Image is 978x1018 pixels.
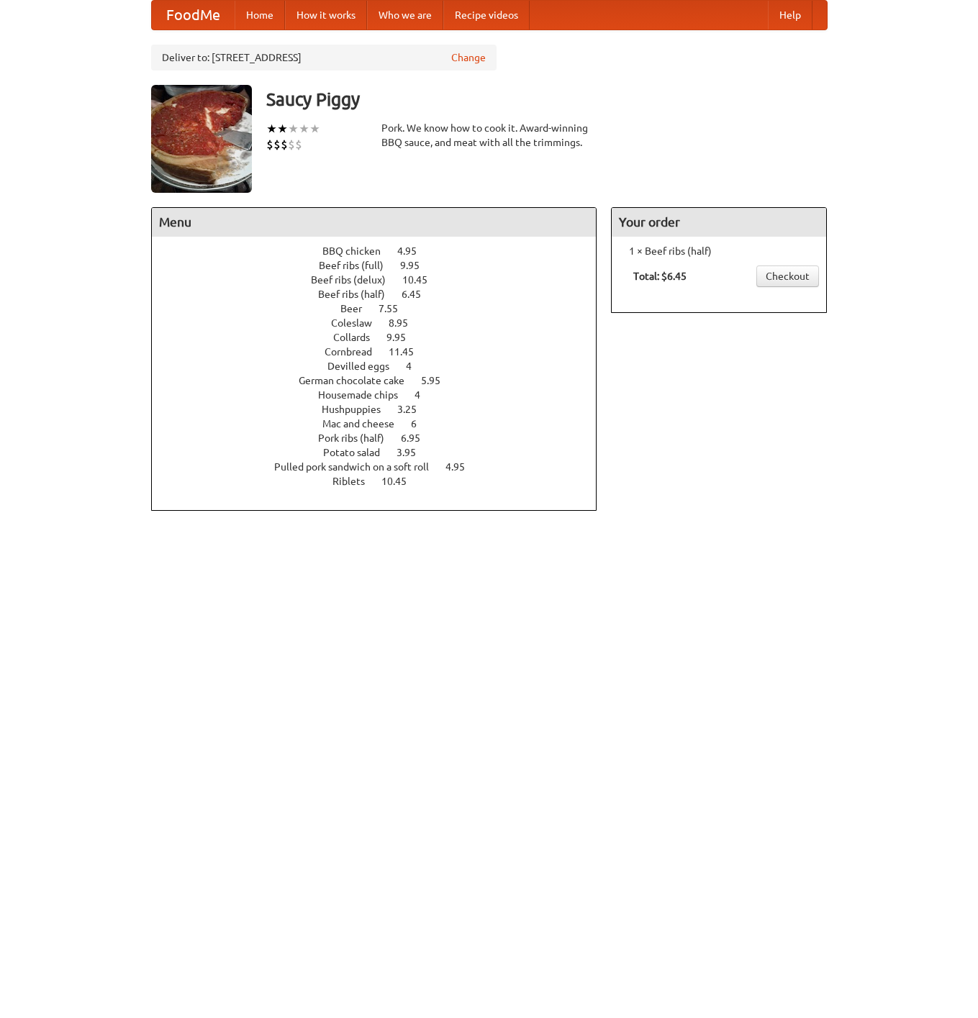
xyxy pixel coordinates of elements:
[402,274,442,286] span: 10.45
[235,1,285,29] a: Home
[151,85,252,193] img: angular.jpg
[421,375,455,386] span: 5.95
[151,45,497,71] div: Deliver to: [STREET_ADDRESS]
[311,274,454,286] a: Beef ribs (delux) 10.45
[266,137,273,153] li: $
[415,389,435,401] span: 4
[274,461,443,473] span: Pulled pork sandwich on a soft roll
[318,432,447,444] a: Pork ribs (half) 6.95
[332,476,433,487] a: Riblets 10.45
[381,121,597,150] div: Pork. We know how to cook it. Award-winning BBQ sauce, and meat with all the trimmings.
[367,1,443,29] a: Who we are
[333,332,433,343] a: Collards 9.95
[266,121,277,137] li: ★
[397,404,431,415] span: 3.25
[285,1,367,29] a: How it works
[288,121,299,137] li: ★
[281,137,288,153] li: $
[299,121,309,137] li: ★
[381,476,421,487] span: 10.45
[389,317,422,329] span: 8.95
[389,346,428,358] span: 11.45
[756,265,819,287] a: Checkout
[401,432,435,444] span: 6.95
[397,447,430,458] span: 3.95
[445,461,479,473] span: 4.95
[619,244,819,258] li: 1 × Beef ribs (half)
[340,303,376,314] span: Beer
[152,208,597,237] h4: Menu
[318,389,412,401] span: Housemade chips
[322,418,443,430] a: Mac and cheese 6
[322,245,443,257] a: BBQ chicken 4.95
[411,418,431,430] span: 6
[327,360,404,372] span: Devilled eggs
[331,317,435,329] a: Coleslaw 8.95
[323,447,443,458] a: Potato salad 3.95
[299,375,419,386] span: German chocolate cake
[340,303,425,314] a: Beer 7.55
[333,332,384,343] span: Collards
[327,360,438,372] a: Devilled eggs 4
[295,137,302,153] li: $
[318,288,448,300] a: Beef ribs (half) 6.45
[768,1,812,29] a: Help
[325,346,440,358] a: Cornbread 11.45
[322,404,395,415] span: Hushpuppies
[322,404,443,415] a: Hushpuppies 3.25
[451,50,486,65] a: Change
[273,137,281,153] li: $
[274,461,492,473] a: Pulled pork sandwich on a soft roll 4.95
[318,432,399,444] span: Pork ribs (half)
[325,346,386,358] span: Cornbread
[332,476,379,487] span: Riblets
[397,245,431,257] span: 4.95
[152,1,235,29] a: FoodMe
[299,375,467,386] a: German chocolate cake 5.95
[633,271,687,282] b: Total: $6.45
[288,137,295,153] li: $
[277,121,288,137] li: ★
[612,208,826,237] h4: Your order
[319,260,398,271] span: Beef ribs (full)
[402,288,435,300] span: 6.45
[309,121,320,137] li: ★
[322,418,409,430] span: Mac and cheese
[331,317,386,329] span: Coleslaw
[318,389,447,401] a: Housemade chips 4
[311,274,400,286] span: Beef ribs (delux)
[319,260,446,271] a: Beef ribs (full) 9.95
[379,303,412,314] span: 7.55
[443,1,530,29] a: Recipe videos
[266,85,828,114] h3: Saucy Piggy
[318,288,399,300] span: Beef ribs (half)
[400,260,434,271] span: 9.95
[323,447,394,458] span: Potato salad
[406,360,426,372] span: 4
[322,245,395,257] span: BBQ chicken
[386,332,420,343] span: 9.95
